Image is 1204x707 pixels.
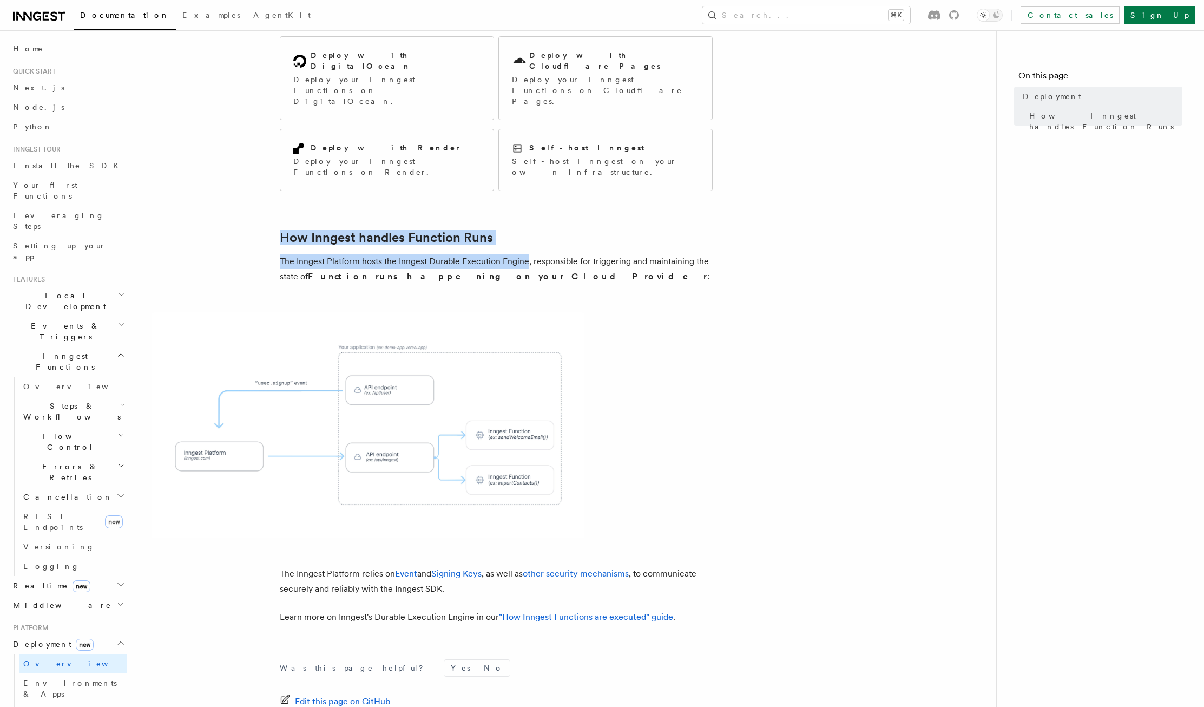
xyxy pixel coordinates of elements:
[498,36,713,120] a: Deploy with Cloudflare PagesDeploy your Inngest Functions on Cloudflare Pages.
[280,566,713,597] p: The Inngest Platform relies on and , as well as , to communicate securely and reliably with the I...
[9,286,127,316] button: Local Development
[19,557,127,576] a: Logging
[19,457,127,487] button: Errors & Retries
[9,580,90,591] span: Realtime
[23,659,135,668] span: Overview
[9,639,94,650] span: Deployment
[512,74,699,107] p: Deploy your Inngest Functions on Cloudflare Pages.
[9,39,127,58] a: Home
[280,663,431,673] p: Was this page helpful?
[13,211,104,231] span: Leveraging Steps
[498,129,713,191] a: Self-host InngestSelf-host Inngest on your own infrastructure.
[512,54,527,69] svg: Cloudflare
[19,427,127,457] button: Flow Control
[182,11,240,19] span: Examples
[19,487,127,507] button: Cancellation
[247,3,317,29] a: AgentKit
[1029,110,1182,132] span: How Inngest handles Function Runs
[9,275,45,284] span: Features
[9,175,127,206] a: Your first Functions
[9,67,56,76] span: Quick start
[308,271,707,282] strong: Function runs happening on your Cloud Provider
[13,43,43,54] span: Home
[1025,106,1182,136] a: How Inngest handles Function Runs
[512,156,699,178] p: Self-host Inngest on your own infrastructure.
[293,74,481,107] p: Deploy your Inngest Functions on DigitalOcean.
[23,512,83,532] span: REST Endpoints
[19,461,117,483] span: Errors & Retries
[499,612,673,622] a: "How Inngest Functions are executed" guide
[444,660,477,676] button: Yes
[13,161,125,170] span: Install the SDK
[13,83,64,92] span: Next.js
[253,11,311,19] span: AgentKit
[13,103,64,112] span: Node.js
[9,346,127,377] button: Inngest Functions
[9,624,49,632] span: Platform
[9,316,127,346] button: Events & Triggers
[1018,69,1182,87] h4: On this page
[9,595,127,615] button: Middleware
[176,3,247,29] a: Examples
[280,230,493,245] a: How Inngest handles Function Runs
[280,610,713,625] p: Learn more on Inngest's Durable Execution Engine in our .
[23,679,117,698] span: Environments & Apps
[293,156,481,178] p: Deploy your Inngest Functions on Render.
[74,3,176,30] a: Documentation
[702,6,910,24] button: Search...⌘K
[73,580,90,592] span: new
[9,145,61,154] span: Inngest tour
[280,36,494,120] a: Deploy with DigitalOceanDeploy your Inngest Functions on DigitalOcean.
[529,50,699,71] h2: Deploy with Cloudflare Pages
[19,654,127,673] a: Overview
[477,660,510,676] button: No
[19,537,127,557] a: Versioning
[280,129,494,191] a: Deploy with RenderDeploy your Inngest Functions on Render.
[9,117,127,136] a: Python
[311,50,481,71] h2: Deploy with DigitalOcean
[23,562,80,571] span: Logging
[311,142,462,153] h2: Deploy with Render
[889,10,904,21] kbd: ⌘K
[23,382,135,391] span: Overview
[9,290,118,312] span: Local Development
[395,568,417,579] a: Event
[105,515,123,528] span: new
[9,206,127,236] a: Leveraging Steps
[76,639,94,651] span: new
[19,401,121,422] span: Steps & Workflows
[23,542,95,551] span: Versioning
[1124,6,1195,24] a: Sign Up
[19,492,113,502] span: Cancellation
[523,568,629,579] a: other security mechanisms
[19,396,127,427] button: Steps & Workflows
[9,156,127,175] a: Install the SDK
[9,236,127,266] a: Setting up your app
[1021,6,1120,24] a: Contact sales
[19,507,127,537] a: REST Endpointsnew
[9,351,117,372] span: Inngest Functions
[9,78,127,97] a: Next.js
[9,634,127,654] button: Deploymentnew
[9,377,127,576] div: Inngest Functions
[1018,87,1182,106] a: Deployment
[13,181,77,200] span: Your first Functions
[19,431,117,453] span: Flow Control
[977,9,1003,22] button: Toggle dark mode
[9,320,118,342] span: Events & Triggers
[1023,91,1081,102] span: Deployment
[529,142,644,153] h2: Self-host Inngest
[9,97,127,117] a: Node.js
[13,122,52,131] span: Python
[152,312,584,538] img: The Inngest Platform communicates with your deployed Inngest Functions by sending requests to you...
[13,241,106,261] span: Setting up your app
[19,673,127,704] a: Environments & Apps
[9,576,127,595] button: Realtimenew
[9,600,111,611] span: Middleware
[431,568,482,579] a: Signing Keys
[80,11,169,19] span: Documentation
[280,254,713,284] p: The Inngest Platform hosts the Inngest Durable Execution Engine, responsible for triggering and m...
[19,377,127,396] a: Overview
